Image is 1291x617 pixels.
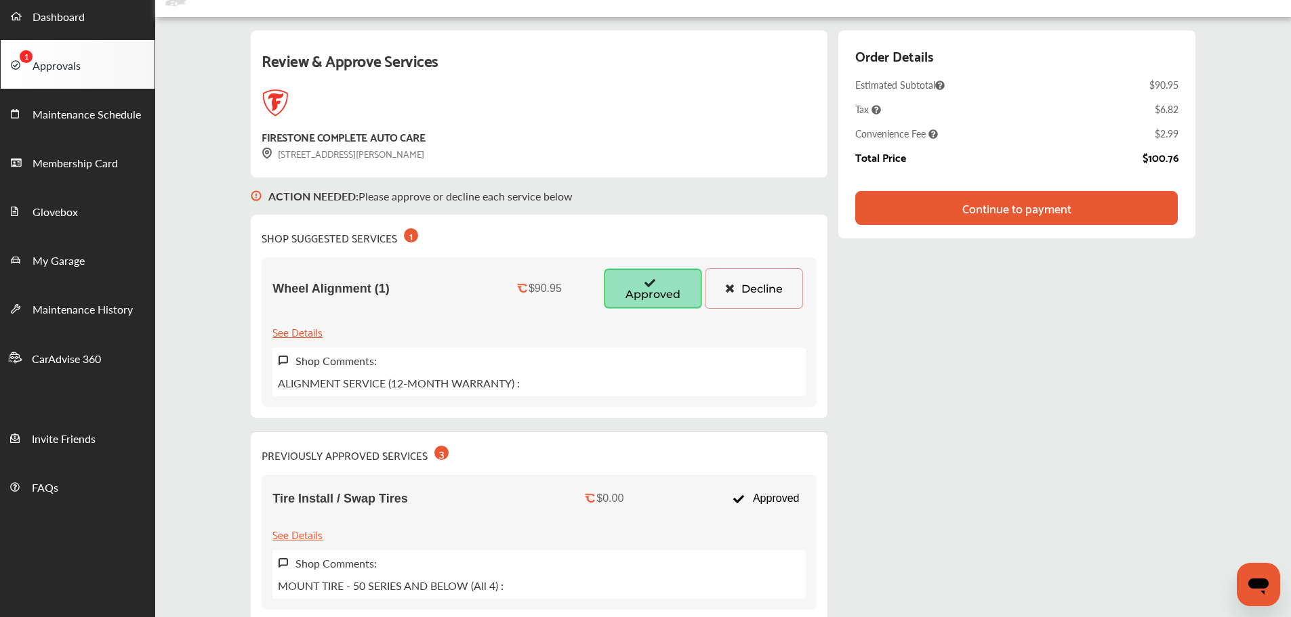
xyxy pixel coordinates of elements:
div: See Details [272,322,323,341]
div: $0.00 [596,492,623,505]
div: Total Price [855,151,906,163]
img: svg+xml;base64,PHN2ZyB3aWR0aD0iMTYiIGhlaWdodD0iMTciIHZpZXdCb3g9IjAgMCAxNiAxNyIgZmlsbD0ibm9uZSIgeG... [251,177,262,215]
span: Membership Card [33,155,118,173]
div: SHOP SUGGESTED SERVICES [262,226,418,247]
iframe: Button to launch messaging window [1237,563,1280,606]
div: $90.95 [529,282,562,295]
span: Maintenance Schedule [33,106,141,124]
a: Approvals [1,40,155,89]
a: Membership Card [1,137,155,186]
span: Maintenance History [33,301,133,319]
span: CarAdvise 360 [32,351,101,368]
button: Approved [604,268,702,309]
img: svg+xml;base64,PHN2ZyB3aWR0aD0iMTYiIGhlaWdodD0iMTciIHZpZXdCb3g9IjAgMCAxNiAxNyIgZmlsbD0ibm9uZSIgeG... [278,557,289,569]
button: Decline [705,268,803,309]
span: Estimated Subtotal [855,78,945,91]
div: $90.95 [1149,78,1179,91]
p: MOUNT TIRE - 50 SERIES AND BELOW (All 4) : [278,578,504,593]
div: Review & Approve Services [262,47,817,89]
a: Maintenance Schedule [1,89,155,137]
div: 1 [404,228,418,242]
span: Tax [855,102,881,116]
p: Please approve or decline each service below [268,188,573,204]
span: Tire Install / Swap Tires [272,492,407,506]
span: Convenience Fee [855,127,938,140]
div: $6.82 [1155,102,1179,116]
div: FIRESTONE COMPLETE AUTO CARE [262,127,425,146]
div: $2.99 [1155,127,1179,140]
a: Maintenance History [1,284,155,333]
div: 3 [434,446,449,460]
img: svg+xml;base64,PHN2ZyB3aWR0aD0iMTYiIGhlaWdodD0iMTciIHZpZXdCb3g9IjAgMCAxNiAxNyIgZmlsbD0ibm9uZSIgeG... [278,355,289,366]
span: FAQs [32,480,58,497]
div: Approved [725,486,806,511]
a: My Garage [1,235,155,284]
div: PREVIOUSLY APPROVED SERVICES [262,443,449,464]
label: Shop Comments: [295,353,377,368]
label: Shop Comments: [295,555,377,571]
div: $100.76 [1143,151,1179,163]
span: My Garage [33,253,85,270]
b: ACTION NEEDED : [268,188,358,204]
span: Invite Friends [32,431,96,448]
img: logo-firestone.png [262,89,289,116]
span: Approvals [33,58,81,75]
p: ALIGNMENT SERVICE (12-MONTH WARRANTY) : [278,375,520,391]
div: Order Details [855,44,933,67]
span: Wheel Alignment (1) [272,282,389,296]
div: See Details [272,525,323,543]
div: Continue to payment [962,201,1071,215]
span: Glovebox [33,204,78,221]
div: [STREET_ADDRESS][PERSON_NAME] [262,146,424,161]
span: Dashboard [33,9,85,26]
a: Glovebox [1,186,155,235]
img: svg+xml;base64,PHN2ZyB3aWR0aD0iMTYiIGhlaWdodD0iMTciIHZpZXdCb3g9IjAgMCAxNiAxNyIgZmlsbD0ibm9uZSIgeG... [262,148,272,159]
